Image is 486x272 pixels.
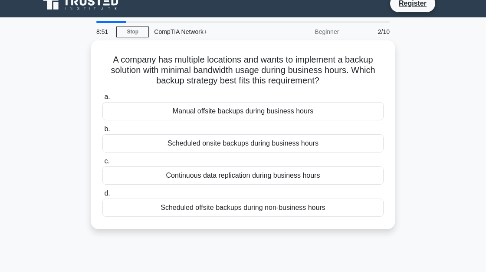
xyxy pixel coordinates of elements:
[104,93,110,100] span: a.
[149,23,268,40] div: CompTIA Network+
[91,23,116,40] div: 8:51
[344,23,395,40] div: 2/10
[104,189,110,197] span: d.
[104,125,110,133] span: b.
[268,23,344,40] div: Beginner
[102,166,384,185] div: Continuous data replication during business hours
[104,157,109,165] span: c.
[102,134,384,153] div: Scheduled onsite backups during business hours
[102,54,384,86] h5: A company has multiple locations and wants to implement a backup solution with minimal bandwidth ...
[116,27,149,37] a: Stop
[102,199,384,217] div: Scheduled offsite backups during non-business hours
[102,102,384,120] div: Manual offsite backups during business hours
